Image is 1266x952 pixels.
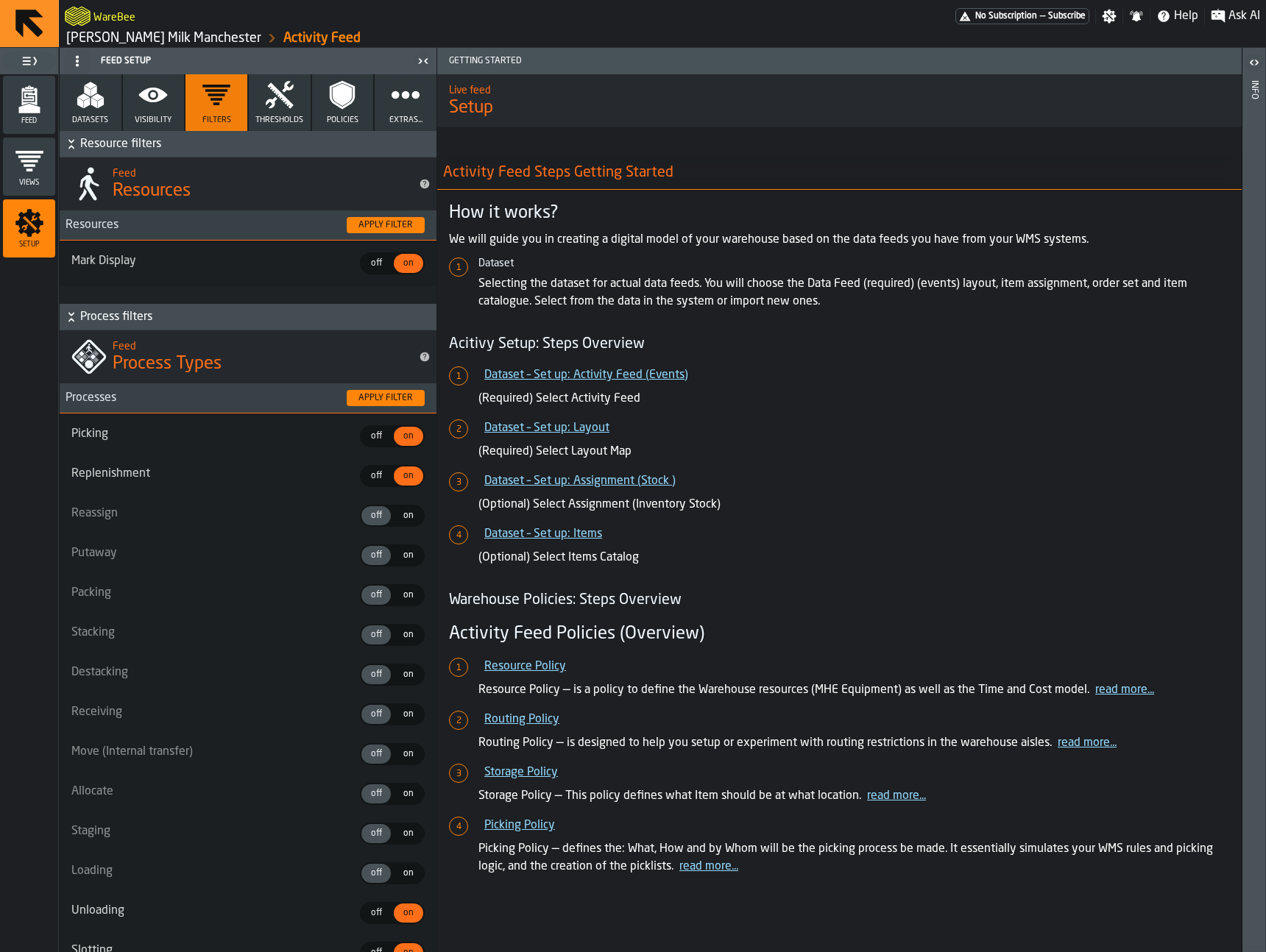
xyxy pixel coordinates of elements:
a: read more... [679,861,738,873]
div: title-Resources [60,157,436,210]
p: Routing Policy — is designed to help you setup or experiment with routing restrictions in the war... [478,734,1230,752]
p: Resource Policy — is a policy to define the Warehouse resources (MHE Equipment) as well as the Ti... [478,681,1230,699]
label: button-switch-multi-off [360,902,392,924]
a: read more... [1058,737,1117,749]
span: off [364,867,388,880]
div: thumb [394,427,423,446]
span: Resources [113,180,191,203]
span: Subscribe [1048,11,1086,21]
label: Putaway [71,544,357,562]
span: on [397,906,420,920]
label: Move (Internal transfer) [71,743,357,761]
div: Info [1249,77,1259,948]
div: Menu Subscription [955,8,1089,24]
label: button-switch-multi-on [392,505,425,527]
p: (Required) Select Activity Feed [478,390,1230,408]
span: on [397,787,420,800]
label: button-switch-multi-off [360,465,392,487]
span: off [364,787,388,800]
label: Mark Display [71,252,357,270]
span: Visibility [135,116,171,125]
span: Policies [327,116,358,125]
a: link-to-/wh/i/b09612b5-e9f1-4a3a-b0a4-784729d61419/feed/0549eee4-c428-441c-8388-bb36cec72d2b [283,30,361,46]
h3: title-section-Processes [60,383,436,413]
label: button-switch-multi-off [360,823,392,845]
div: thumb [361,546,391,565]
li: menu Feed [3,76,55,135]
div: thumb [361,427,391,446]
span: on [397,747,420,761]
span: on [397,628,420,642]
label: button-toggle-Help [1150,7,1204,25]
a: logo-header [65,3,91,29]
div: thumb [361,903,391,923]
div: thumb [394,586,423,605]
h2: Sub Title [449,82,1230,96]
span: on [397,589,420,602]
label: button-switch-multi-on [392,584,425,606]
label: Unloading [71,902,357,920]
label: button-toggle-Toggle Full Menu [3,51,55,71]
header: Info [1242,48,1265,952]
span: Setup [3,241,55,249]
span: Process Types [113,352,222,376]
button: button- [60,131,436,157]
button: button-Apply filter [347,390,425,406]
label: button-switch-multi-off [360,544,392,566]
span: on [397,827,420,840]
span: off [364,549,388,562]
label: button-switch-multi-off [360,505,392,527]
div: thumb [394,466,423,486]
span: Extras... [389,116,422,125]
p: (Optional) Select Items Catalog [478,549,1230,566]
a: link-to-/wh/i/b09612b5-e9f1-4a3a-b0a4-784729d61419/simulations [66,30,261,46]
span: Datasets [72,116,108,125]
div: thumb [394,546,423,565]
span: Getting Started [443,56,1242,66]
label: Packing [71,584,357,602]
span: off [364,628,388,642]
h2: Activity Feed Steps Getting Started [431,157,1259,190]
span: Processes [60,389,335,407]
div: Feed Setup [63,49,413,73]
label: Destacking [71,664,357,681]
h3: How it works? [449,202,1230,225]
label: button-switch-multi-on [392,544,425,566]
label: button-switch-multi-on [392,862,425,884]
nav: Breadcrumb [65,29,662,47]
span: on [397,867,420,880]
label: button-switch-multi-off [360,425,392,447]
div: thumb [361,506,391,525]
label: button-switch-multi-off [360,664,392,686]
div: thumb [394,903,423,923]
div: title-Process Types [60,330,436,383]
span: on [397,708,420,721]
label: button-switch-multi-off [360,624,392,646]
label: button-switch-multi-off [360,584,392,606]
label: Stacking [71,624,357,642]
div: thumb [394,665,423,684]
a: Dataset – Set up: Layout [484,422,609,434]
label: Receiving [71,703,357,721]
span: No Subscription [975,11,1037,21]
span: Ask AI [1228,7,1260,25]
a: Picking Policy [484,820,555,831]
p: (Optional) Select Assignment (Inventory Stock) [478,496,1230,514]
label: button-switch-multi-on [392,252,425,274]
span: off [364,430,388,443]
a: link-to-/wh/i/b09612b5-e9f1-4a3a-b0a4-784729d61419/pricing/ [955,8,1089,24]
div: thumb [361,254,391,273]
label: button-switch-multi-on [392,624,425,646]
div: Apply filter [353,393,419,403]
p: Selecting the dataset for actual data feeds. You will choose the Data Feed (required) (events) la... [478,275,1230,310]
span: on [397,549,420,562]
div: thumb [394,784,423,803]
span: on [397,668,420,681]
span: Thresholds [255,116,303,125]
h6: Dataset [478,257,1230,269]
label: button-switch-multi-on [392,703,425,725]
div: thumb [394,506,423,525]
div: thumb [361,625,391,644]
label: button-toggle-Open [1244,51,1265,77]
label: button-switch-multi-off [360,783,392,805]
